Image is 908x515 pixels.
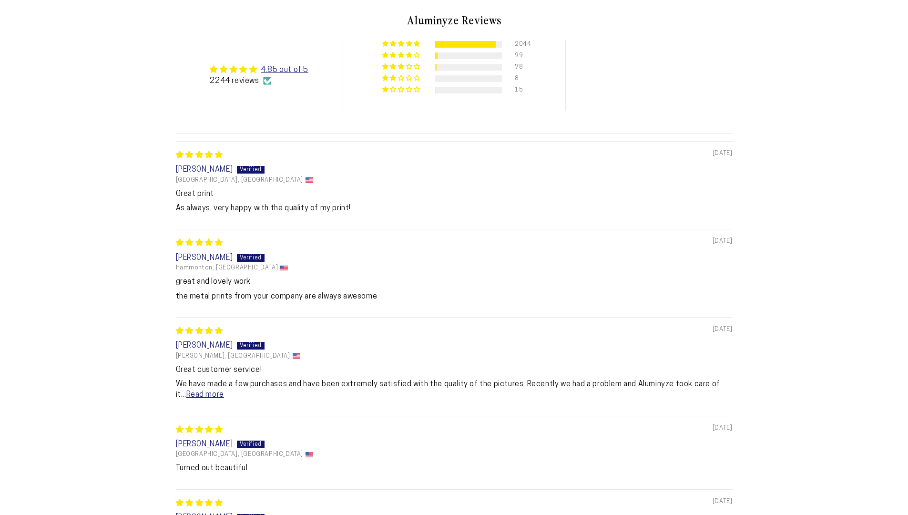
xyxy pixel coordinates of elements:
[210,76,308,86] div: 2244 reviews
[176,328,223,335] span: 5 star review
[515,75,526,82] div: 8
[176,352,290,360] span: [PERSON_NAME], [GEOGRAPHIC_DATA]
[176,239,223,247] span: 5 star review
[186,391,224,399] a: Read more
[713,497,733,506] span: [DATE]
[176,166,233,174] span: [PERSON_NAME]
[382,75,422,82] div: 0% (8) reviews with 2 star rating
[176,203,733,214] p: As always, very happy with the quality of my print!
[176,379,733,401] p: We have made a few purchases and have been extremely satisfied with the quality of the pictures. ...
[176,451,304,458] span: [GEOGRAPHIC_DATA], [GEOGRAPHIC_DATA]
[382,86,422,93] div: 1% (15) reviews with 1 star rating
[306,452,313,457] img: US
[176,463,733,474] p: Turned out beautiful
[176,291,733,302] p: the metal prints from your company are always awesome
[280,266,288,271] img: US
[176,176,304,184] span: [GEOGRAPHIC_DATA], [GEOGRAPHIC_DATA]
[515,41,526,48] div: 2044
[515,64,526,71] div: 78
[713,325,733,334] span: [DATE]
[515,52,526,59] div: 99
[515,87,526,93] div: 15
[382,41,422,48] div: 91% (2044) reviews with 5 star rating
[382,63,422,71] div: 3% (78) reviews with 3 star rating
[293,353,300,359] img: US
[713,237,733,246] span: [DATE]
[176,426,223,434] span: 5 star review
[713,149,733,158] span: [DATE]
[176,189,733,199] b: Great print
[176,500,223,507] span: 5 star review
[176,152,223,159] span: 5 star review
[306,177,313,183] img: US
[176,277,733,287] b: great and lovely work
[263,77,271,85] img: Verified Checkmark
[176,342,233,350] span: [PERSON_NAME]
[176,254,233,262] span: [PERSON_NAME]
[176,441,233,448] span: [PERSON_NAME]
[210,64,308,75] div: Average rating is 4.85 stars
[176,12,733,28] h2: Aluminyze Reviews
[382,52,422,59] div: 4% (99) reviews with 4 star rating
[176,264,278,272] span: Hammonton, [GEOGRAPHIC_DATA]
[176,365,733,375] b: Great customer service!
[713,424,733,433] span: [DATE]
[261,66,308,74] a: 4.85 out of 5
